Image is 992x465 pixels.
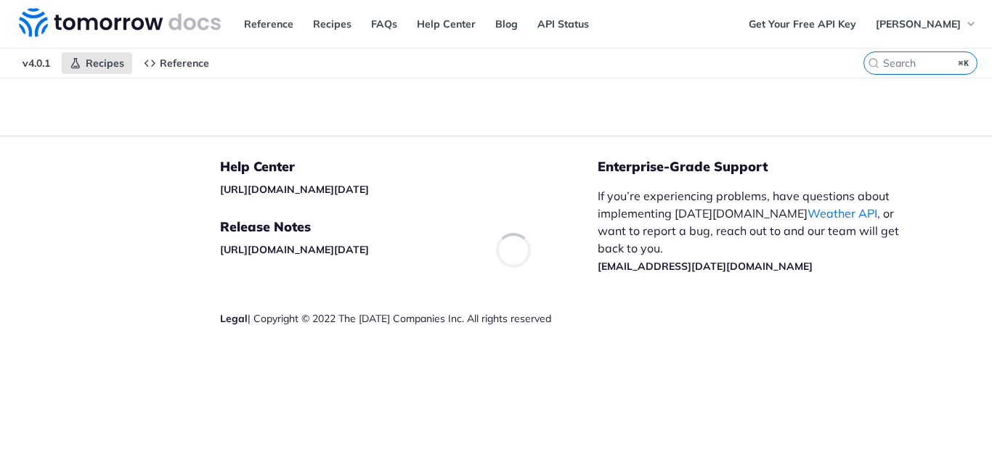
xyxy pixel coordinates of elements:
h5: Enterprise-Grade Support [598,158,938,176]
a: Recipes [305,13,359,35]
span: [PERSON_NAME] [876,17,961,30]
a: Reference [136,52,217,74]
div: | Copyright © 2022 The [DATE] Companies Inc. All rights reserved [220,311,598,326]
a: Weather API [808,206,877,221]
a: Get Your Free API Key [741,13,864,35]
a: Blog [487,13,526,35]
span: v4.0.1 [15,52,58,74]
a: Legal [220,312,248,325]
h5: Help Center [220,158,598,176]
a: [EMAIL_ADDRESS][DATE][DOMAIN_NAME] [598,260,813,273]
a: FAQs [363,13,405,35]
a: [URL][DOMAIN_NAME][DATE] [220,243,369,256]
a: [URL][DOMAIN_NAME][DATE] [220,183,369,196]
kbd: ⌘K [955,56,973,70]
img: Tomorrow.io Weather API Docs [19,8,221,37]
svg: Search [868,57,879,69]
h5: Release Notes [220,218,598,236]
a: Recipes [62,52,132,74]
a: API Status [529,13,597,35]
a: Reference [236,13,301,35]
span: Reference [160,57,209,70]
span: Recipes [86,57,124,70]
button: [PERSON_NAME] [868,13,985,35]
a: Help Center [409,13,484,35]
p: If you’re experiencing problems, have questions about implementing [DATE][DOMAIN_NAME] , or want ... [598,187,914,274]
